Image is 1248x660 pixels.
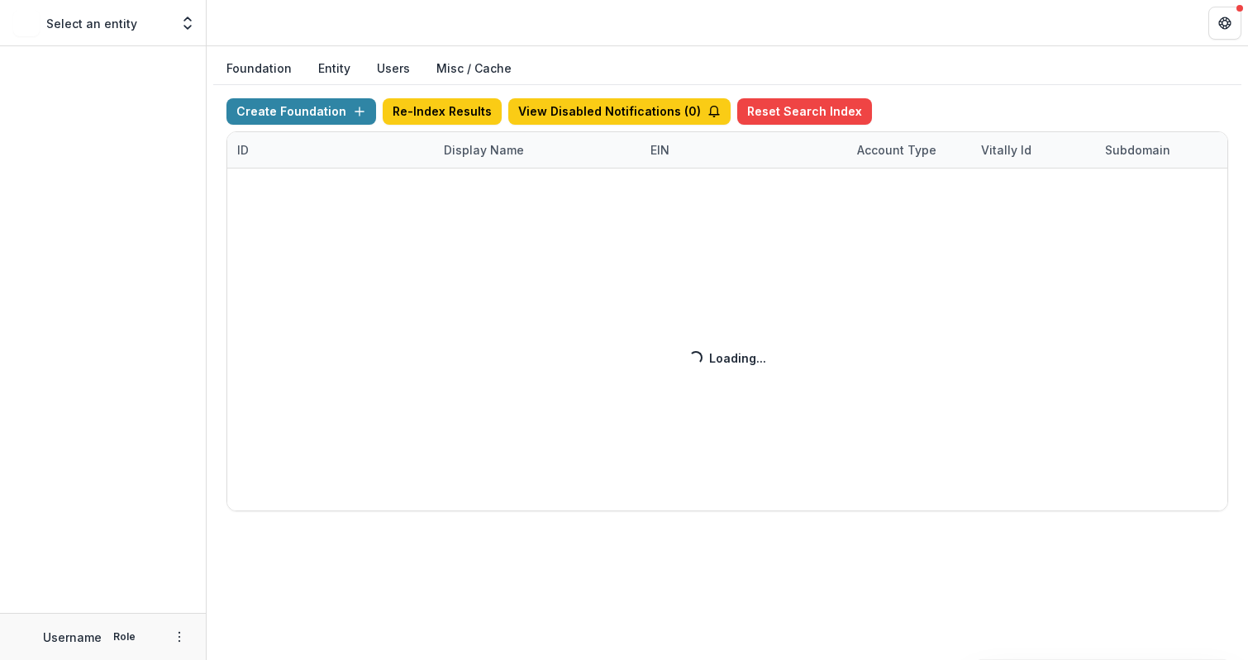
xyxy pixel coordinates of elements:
[423,53,525,85] button: Misc / Cache
[176,7,199,40] button: Open entity switcher
[108,629,141,644] p: Role
[364,53,423,85] button: Users
[169,627,189,647] button: More
[43,629,102,646] p: Username
[1208,7,1241,40] button: Get Help
[305,53,364,85] button: Entity
[213,53,305,85] button: Foundation
[46,15,137,32] p: Select an entity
